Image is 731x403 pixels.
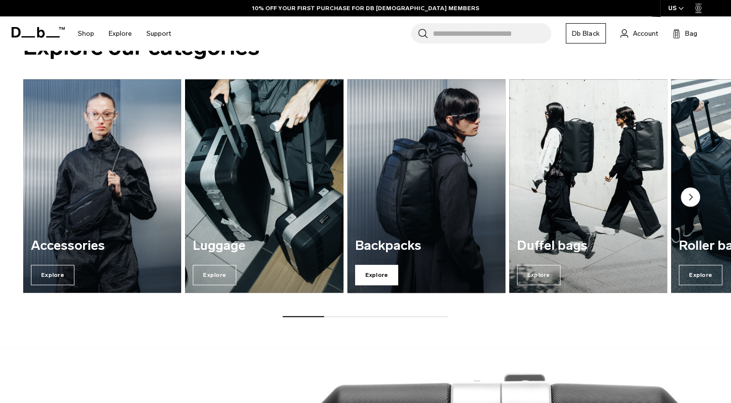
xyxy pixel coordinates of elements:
[509,79,667,293] a: Duffel bags Explore
[681,187,700,209] button: Next slide
[31,239,173,253] h3: Accessories
[685,29,697,39] span: Bag
[347,79,505,293] a: Backpacks Explore
[146,16,171,51] a: Support
[509,79,667,293] div: 4 / 7
[566,23,606,43] a: Db Black
[185,79,343,293] a: Luggage Explore
[193,239,335,253] h3: Luggage
[347,79,505,293] div: 3 / 7
[71,16,178,51] nav: Main Navigation
[252,4,479,13] a: 10% OFF YOUR FIRST PURCHASE FOR DB [DEMOGRAPHIC_DATA] MEMBERS
[633,29,658,39] span: Account
[355,265,399,285] span: Explore
[23,79,181,293] div: 1 / 7
[620,28,658,39] a: Account
[355,239,498,253] h3: Backpacks
[517,265,560,285] span: Explore
[673,28,697,39] button: Bag
[23,79,181,293] a: Accessories Explore
[185,79,343,293] div: 2 / 7
[193,265,236,285] span: Explore
[31,265,74,285] span: Explore
[109,16,132,51] a: Explore
[517,239,659,253] h3: Duffel bags
[679,265,722,285] span: Explore
[78,16,94,51] a: Shop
